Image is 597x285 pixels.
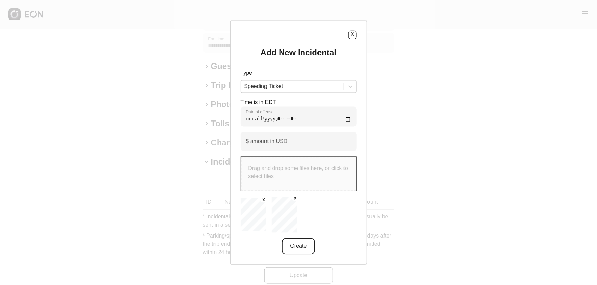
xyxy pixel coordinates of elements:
[261,196,268,202] button: x
[248,164,349,181] p: Drag and drop some files here, or click to select files
[348,30,357,39] button: X
[241,98,357,126] div: Time is in EDT
[292,194,299,201] button: x
[261,47,336,58] h2: Add New Incidental
[246,109,274,115] label: Date of offense
[282,238,315,255] button: Create
[241,69,357,77] p: Type
[246,137,288,145] label: $ amount in USD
